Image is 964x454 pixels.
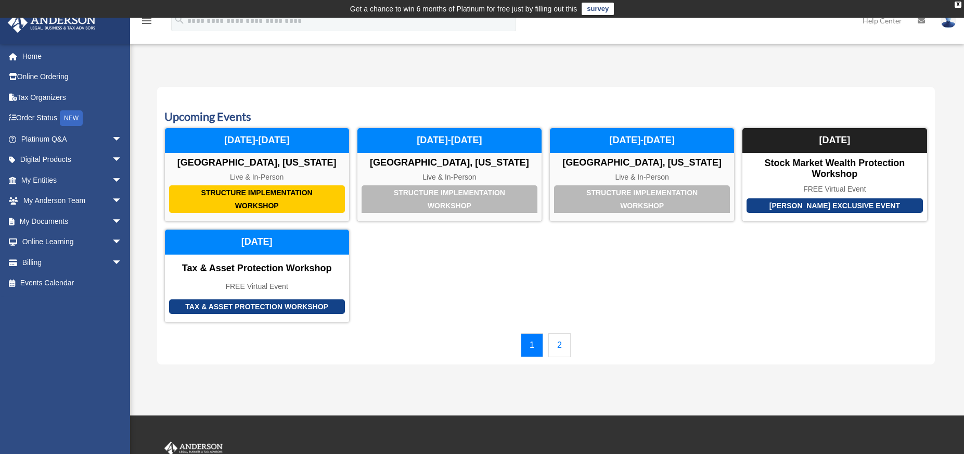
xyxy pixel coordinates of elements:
div: [GEOGRAPHIC_DATA], [US_STATE] [165,157,349,169]
a: Billingarrow_drop_down [7,252,138,273]
span: arrow_drop_down [112,170,133,191]
div: [GEOGRAPHIC_DATA], [US_STATE] [550,157,734,169]
div: Structure Implementation Workshop [169,185,345,213]
div: Live & In-Person [550,173,734,182]
i: search [174,14,185,26]
div: close [955,2,961,8]
a: 1 [521,333,543,357]
div: [DATE] [742,128,927,153]
div: FREE Virtual Event [742,185,927,194]
div: [GEOGRAPHIC_DATA], [US_STATE] [357,157,542,169]
div: [DATE]-[DATE] [550,128,734,153]
h3: Upcoming Events [164,109,928,125]
a: menu [140,18,153,27]
div: [DATE] [165,230,349,255]
div: Stock Market Wealth Protection Workshop [742,158,927,180]
i: menu [140,15,153,27]
div: Tax & Asset Protection Workshop [165,263,349,274]
div: Get a chance to win 6 months of Platinum for free just by filling out this [350,3,577,15]
div: [DATE]-[DATE] [357,128,542,153]
a: survey [582,3,614,15]
a: Online Ordering [7,67,138,87]
a: Structure Implementation Workshop [GEOGRAPHIC_DATA], [US_STATE] Live & In-Person [DATE]-[DATE] [164,128,350,222]
span: arrow_drop_down [112,191,133,212]
img: User Pic [941,13,956,28]
span: arrow_drop_down [112,129,133,150]
a: My Anderson Teamarrow_drop_down [7,191,138,211]
div: Structure Implementation Workshop [362,185,537,213]
span: arrow_drop_down [112,252,133,273]
div: Live & In-Person [165,173,349,182]
span: arrow_drop_down [112,149,133,171]
span: arrow_drop_down [112,211,133,232]
a: Digital Productsarrow_drop_down [7,149,138,170]
div: NEW [60,110,83,126]
a: Events Calendar [7,273,133,294]
a: Home [7,46,138,67]
a: My Entitiesarrow_drop_down [7,170,138,191]
a: Structure Implementation Workshop [GEOGRAPHIC_DATA], [US_STATE] Live & In-Person [DATE]-[DATE] [549,128,735,222]
a: Platinum Q&Aarrow_drop_down [7,129,138,149]
a: Tax Organizers [7,87,138,108]
a: [PERSON_NAME] Exclusive Event Stock Market Wealth Protection Workshop FREE Virtual Event [DATE] [742,128,927,222]
div: [DATE]-[DATE] [165,128,349,153]
img: Anderson Advisors Platinum Portal [5,12,99,33]
a: My Documentsarrow_drop_down [7,211,138,232]
div: Live & In-Person [357,173,542,182]
span: arrow_drop_down [112,232,133,253]
a: 2 [548,333,571,357]
a: Order StatusNEW [7,108,138,129]
div: Structure Implementation Workshop [554,185,730,213]
div: FREE Virtual Event [165,282,349,291]
div: Tax & Asset Protection Workshop [169,299,345,314]
div: [PERSON_NAME] Exclusive Event [747,198,922,213]
a: Online Learningarrow_drop_down [7,232,138,253]
a: Structure Implementation Workshop [GEOGRAPHIC_DATA], [US_STATE] Live & In-Person [DATE]-[DATE] [357,128,542,222]
a: Tax & Asset Protection Workshop Tax & Asset Protection Workshop FREE Virtual Event [DATE] [164,229,350,323]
